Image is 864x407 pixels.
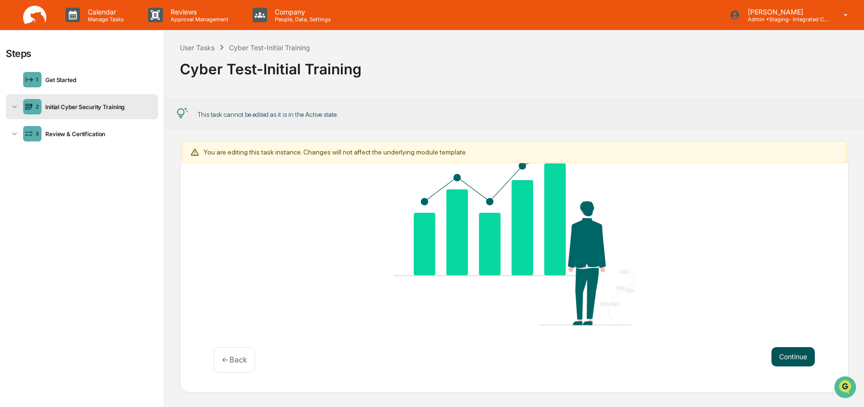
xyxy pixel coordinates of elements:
[6,48,31,59] div: Steps
[23,6,46,25] img: logo
[19,140,61,150] span: Data Lookup
[10,74,27,91] img: 1746055101610-c473b297-6a78-478c-a979-82029cc54cd1
[267,16,336,23] p: People, Data, Settings
[41,130,154,138] div: Review & Certification
[19,122,62,131] span: Preclearance
[68,163,117,171] a: Powered byPylon
[222,355,247,365] p: ← Back
[198,111,338,118] div: This task cannot be edited as it is in the Active state.
[35,130,39,137] div: 3
[180,53,849,78] div: Cyber Test-Initial Training
[394,149,634,325] img: Cybersecurity Onboarding Training
[10,20,175,36] p: How can we help?
[80,16,129,23] p: Manage Tasks
[6,118,66,135] a: 🖐️Preclearance
[41,76,154,84] div: Get Started
[6,136,65,154] a: 🔎Data Lookup
[771,347,815,366] button: Continue
[267,8,336,16] p: Company
[80,8,129,16] p: Calendar
[163,8,233,16] p: Reviews
[66,118,123,135] a: 🗄️Attestations
[33,84,122,91] div: We're available if you need us!
[740,16,830,23] p: Admin • Staging- Integrated Compliance Advisors
[70,123,78,130] div: 🗄️
[176,108,188,119] img: Tip
[10,141,17,149] div: 🔎
[229,43,310,52] div: Cyber Test-Initial Training
[833,375,859,401] iframe: Open customer support
[164,77,175,88] button: Start new chat
[10,123,17,130] div: 🖐️
[36,103,39,110] div: 2
[41,103,154,111] div: Initial Cyber Security Training
[740,8,830,16] p: [PERSON_NAME]
[182,141,847,163] div: You are editing this task instance. Changes will not affect the underlying module template.
[163,16,233,23] p: Approval Management
[33,74,158,84] div: Start new chat
[180,43,215,52] div: User Tasks
[80,122,120,131] span: Attestations
[96,164,117,171] span: Pylon
[36,76,39,83] div: 1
